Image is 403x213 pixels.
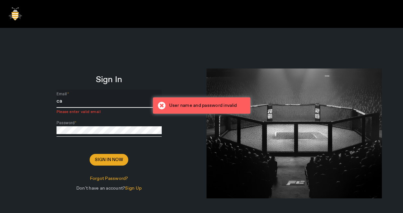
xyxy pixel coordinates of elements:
mat-label: Email [57,92,67,96]
span: Sign In [96,77,122,83]
span: Forgot Password? [90,175,128,182]
span: Don't have an account? [76,185,125,191]
mat-label: Password [57,120,75,125]
img: bigbee-logo.png [5,4,25,24]
span: Sign Up [125,185,142,191]
div: User name and password invalid [169,102,246,109]
mat-error: Please enter valid email [57,108,162,115]
button: Sign In Now [90,154,128,166]
span: Sign In Now [95,157,123,163]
